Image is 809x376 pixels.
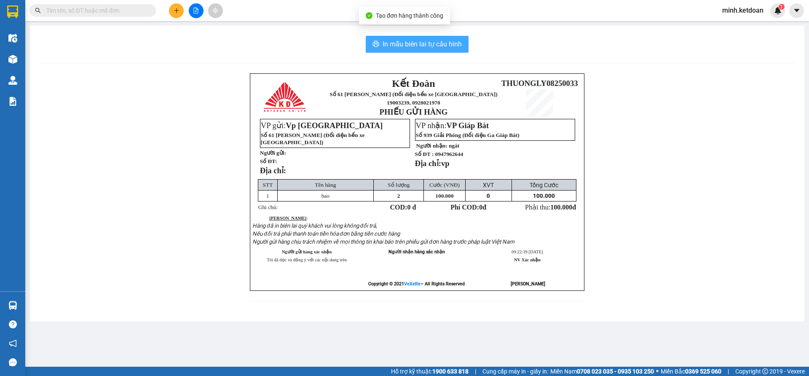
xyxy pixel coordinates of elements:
span: Số lượng [388,182,410,188]
span: VP gửi: [261,121,383,130]
span: plus [174,8,179,13]
span: THUONGLY08250033 [501,79,578,88]
strong: Địa chỉ: [260,166,286,175]
span: file-add [193,8,199,13]
img: logo-vxr [7,5,18,18]
strong: Số ĐT: [260,158,277,164]
span: aim [212,8,218,13]
span: Kết Đoàn [15,5,58,16]
span: 1 [780,4,783,10]
strong: PHIẾU GỬI HÀNG [380,107,448,116]
span: Hàng đã in biên lai quý khách vui lòng không đổi trả, [252,223,377,229]
span: Hỗ trợ kỹ thuật: [391,367,469,376]
span: 1 [266,193,269,199]
span: bao [321,193,329,199]
img: warehouse-icon [8,301,17,310]
span: Kết Đoàn [392,78,435,89]
span: 09:22:39 [DATE] [512,250,543,254]
span: check-circle [366,12,372,19]
span: Số 61 [PERSON_NAME] (Đối diện bến xe [GEOGRAPHIC_DATA]) [261,132,365,145]
span: Số 61 [PERSON_NAME] (Đối diện bến xe [GEOGRAPHIC_DATA]) [5,17,68,37]
span: STT [263,182,273,188]
strong: Người nhận: [416,142,447,149]
span: : [269,216,308,220]
span: | [475,367,476,376]
span: Phải thu: [525,204,576,211]
sup: 1 [779,4,785,10]
span: 2 [397,193,400,199]
span: Số 61 [PERSON_NAME] (Đối diện bến xe [GEOGRAPHIC_DATA]) [329,91,497,97]
strong: COD: [390,204,416,211]
span: Người nhận hàng xác nhận [388,249,445,255]
a: VeXeRe [404,281,421,287]
span: vp [441,159,450,168]
span: | [728,367,729,376]
span: search [35,8,41,13]
span: Ghi chú: [258,204,278,210]
span: minh.ketdoan [715,5,770,16]
strong: 1900 633 818 [432,368,469,375]
span: printer [372,40,379,48]
img: warehouse-icon [8,55,17,64]
strong: PHIẾU GỬI HÀNG [16,47,58,65]
strong: 0708 023 035 - 0935 103 250 [577,368,654,375]
img: warehouse-icon [8,34,17,43]
span: 100.000 [435,193,453,199]
button: plus [169,3,184,18]
strong: Copyright © 2021 – All Rights Reserved [368,281,465,287]
span: question-circle [9,320,17,328]
strong: Số ĐT : [415,151,434,157]
strong: Phí COD: đ [450,204,486,211]
span: THUONGLY08250033 [69,27,145,36]
td: Tổng Cước [512,180,576,191]
img: solution-icon [8,97,17,106]
button: printerIn mẫu biên lai tự cấu hình [366,36,469,53]
span: đ [572,204,576,211]
input: Tìm tên, số ĐT hoặc mã đơn [46,6,146,15]
img: warehouse-icon [8,76,17,85]
span: Nếu đổi trả phải thanh toán tiền hóa đơn bằng tiền cước hàng [252,231,400,237]
strong: Địa chỉ: [415,159,441,168]
span: 100.000 [550,204,572,211]
span: Cước (VNĐ) [429,182,460,188]
span: 0 đ [407,204,416,211]
span: 0947962644 [435,151,463,157]
span: notification [9,339,17,347]
span: Miền Bắc [661,367,721,376]
button: file-add [189,3,204,18]
strong: [PERSON_NAME] [511,281,545,287]
span: VP nhận: [416,121,489,130]
button: aim [208,3,223,18]
span: message [9,358,17,366]
span: 100.000 [533,193,555,199]
strong: 0369 525 060 [685,368,721,375]
span: 0 [487,193,490,199]
span: copyright [762,368,768,374]
span: ⚪️ [656,370,659,373]
strong: NV Xác nhận [514,258,541,262]
span: 19003239, 0928021970 [387,99,440,106]
strong: [PERSON_NAME] [269,216,306,220]
span: VP Giáp Bát [447,121,489,130]
img: logo [264,82,307,113]
span: Tên hàng [315,182,336,188]
span: Miền Nam [550,367,654,376]
strong: Người gửi hàng xác nhận [282,250,332,254]
span: caret-down [793,7,801,14]
img: logo [3,27,5,58]
span: 0 [479,204,482,211]
span: Người gửi hàng chịu trách nhiệm về mọi thông tin khai báo trên phiếu gửi đơn hàng trước pháp luật... [252,239,514,245]
span: Vp [GEOGRAPHIC_DATA] [286,121,383,130]
td: XVT [465,180,512,191]
span: Tạo đơn hàng thành công [376,12,443,19]
span: ngát [449,142,459,149]
span: In mẫu biên lai tự cấu hình [383,39,462,49]
span: Tôi đã đọc và đồng ý với các nội dung trên [267,258,347,262]
span: 19003239, 0928021970 [10,39,64,45]
span: Số 939 Giải Phóng (Đối diện Ga Giáp Bát) [416,132,520,138]
span: Cung cấp máy in - giấy in: [482,367,548,376]
img: icon-new-feature [774,7,782,14]
strong: Người gửi: [260,150,286,156]
button: caret-down [789,3,804,18]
